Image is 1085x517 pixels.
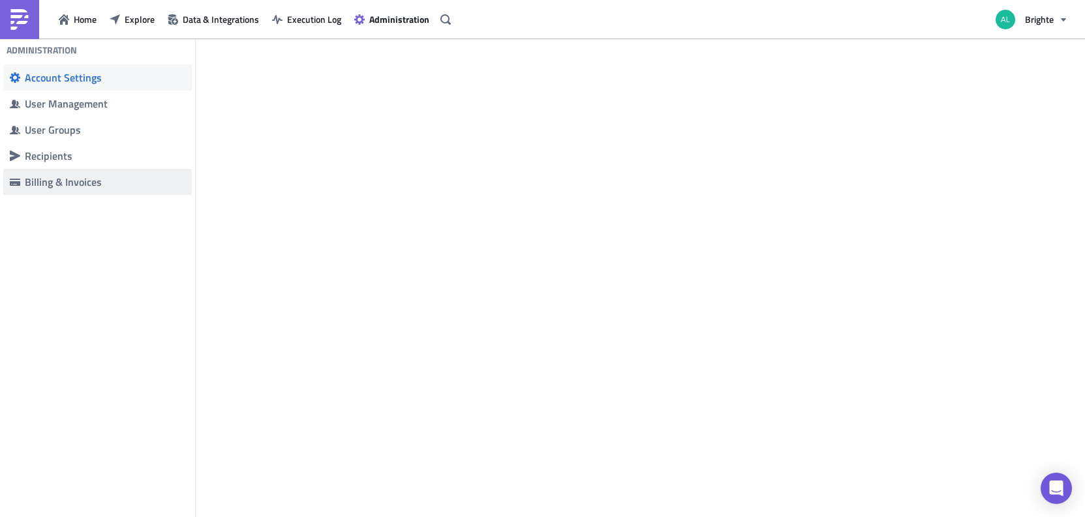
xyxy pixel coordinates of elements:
[25,97,185,110] div: User Management
[988,5,1075,34] button: Brighte
[25,71,185,84] div: Account Settings
[9,9,30,30] img: PushMetrics
[287,12,341,26] span: Execution Log
[369,12,429,26] span: Administration
[7,44,77,56] h4: Administration
[161,9,266,29] button: Data & Integrations
[25,123,185,136] div: User Groups
[74,12,97,26] span: Home
[25,175,185,188] div: Billing & Invoices
[1041,473,1072,504] div: Open Intercom Messenger
[25,149,185,162] div: Recipients
[348,9,436,29] button: Administration
[183,12,259,26] span: Data & Integrations
[994,8,1016,31] img: Avatar
[52,9,103,29] button: Home
[1025,12,1054,26] span: Brighte
[266,9,348,29] button: Execution Log
[125,12,155,26] span: Explore
[103,9,161,29] button: Explore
